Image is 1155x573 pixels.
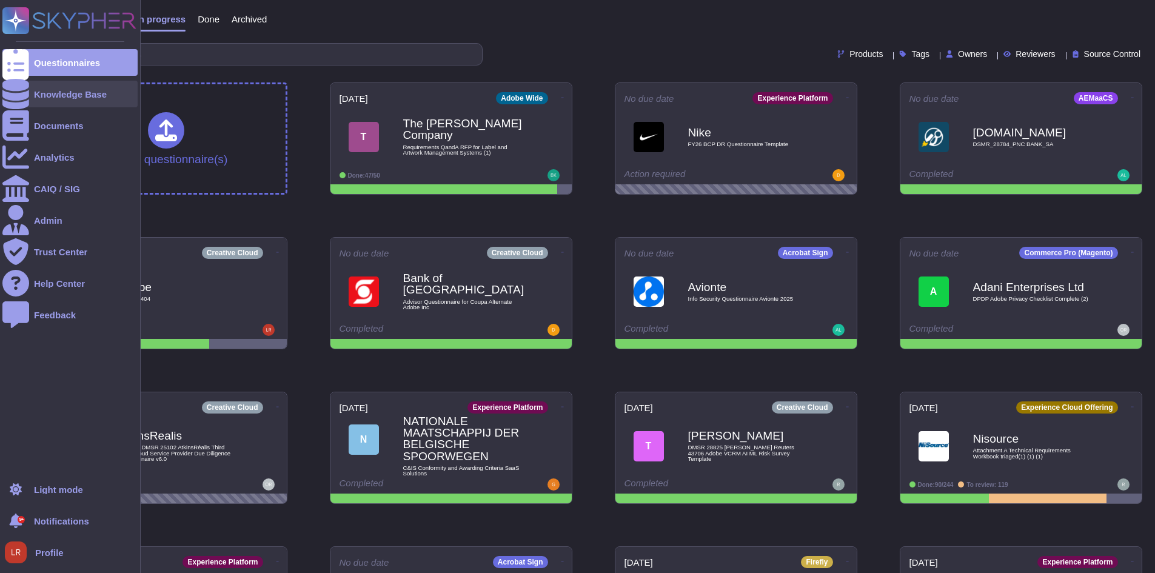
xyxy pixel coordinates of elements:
div: T [349,122,379,152]
img: user [263,324,275,336]
span: Done: 47/50 [348,172,380,179]
span: C&IS Conformity and Awarding Criteria SaaS Solutions [403,465,524,477]
input: Search by keywords [48,44,482,65]
img: user [263,478,275,491]
span: [DATE] [340,403,368,412]
span: [DATE] [624,403,653,412]
span: Reviewers [1016,50,1055,58]
div: Creative Cloud [772,401,833,414]
img: user [1117,478,1130,491]
div: Creative Cloud [487,247,548,259]
span: HECVAT404 [118,296,239,302]
span: No due date [624,249,674,258]
span: Owners [958,50,987,58]
img: Logo [349,276,379,307]
div: A [919,276,949,307]
a: Analytics [2,144,138,170]
span: Attachment A Technical Requirements Workbook triaged(1) (1) (1) [973,447,1094,459]
img: user [1117,324,1130,336]
div: Upload questionnaire(s) [104,112,228,165]
span: No due date [909,249,959,258]
div: CAIQ / SIG [34,184,80,193]
div: T [634,431,664,461]
a: Knowledge Base [2,81,138,107]
div: Light mode [34,485,83,494]
div: Action required [624,169,773,181]
b: Adobe [118,281,239,293]
span: No due date [340,558,389,567]
span: To review: 119 [966,481,1008,488]
div: Feedback [34,310,76,320]
a: Feedback [2,301,138,328]
img: user [1117,169,1130,181]
span: No due date [909,94,959,103]
div: Questionnaires [34,58,100,67]
img: user [832,324,845,336]
span: [DATE] [624,558,653,567]
span: Advisor Questionnaire for Coupa Alternate Adobe Inc [403,299,524,310]
img: user [547,478,560,491]
div: 9+ [18,516,25,523]
div: N [349,424,379,455]
div: Completed [340,324,488,336]
b: Nike [688,127,809,138]
button: user [2,539,35,566]
div: Firefly [801,556,832,568]
div: Experience Cloud Offering [1016,401,1117,414]
div: Analytics [34,153,75,162]
a: Trust Center [2,238,138,265]
span: Done: 90/244 [918,481,954,488]
b: [PERSON_NAME] [688,430,809,441]
span: Requirements QandA RFP for Label and Artwork Management Systems (1) [403,144,524,156]
b: AtkinsRealis [118,430,239,441]
a: Documents [2,112,138,139]
div: Completed [624,324,773,336]
span: DPDP Adobe Privacy Checklist Complete (2) [973,296,1094,302]
a: CAIQ / SIG [2,175,138,202]
img: user [832,478,845,491]
span: Notifications [34,517,89,526]
div: Creative Cloud [202,247,263,259]
img: user [547,169,560,181]
b: Adani Enterprises Ltd [973,281,1094,293]
div: Experience Platform [182,556,263,568]
span: Source Control [1084,50,1140,58]
b: Bank of [GEOGRAPHIC_DATA] [403,272,524,295]
div: Adobe Wide [496,92,547,104]
span: Profile [35,548,64,557]
img: user [832,169,845,181]
div: Experience Platform [752,92,832,104]
div: Trust Center [34,247,87,256]
img: Logo [634,276,664,307]
span: OR A.03 DMSR 25102 AtkinsRéalis Third Party Cloud Service Provider Due Diligence Questionnaire v6.0 [118,444,239,462]
a: Admin [2,207,138,233]
span: Info Security Questionnaire Avionte 2025 [688,296,809,302]
b: [DOMAIN_NAME] [973,127,1094,138]
a: Questionnaires [2,49,138,76]
div: Creative Cloud [202,401,263,414]
img: Logo [919,122,949,152]
img: Logo [634,122,664,152]
b: Nisource [973,433,1094,444]
span: [DATE] [909,403,938,412]
span: DSMR_28784_PNC BANK_SA [973,141,1094,147]
div: Completed [624,478,773,491]
div: Completed [909,169,1058,181]
span: Done [198,15,219,24]
div: Completed [340,478,488,491]
span: Products [849,50,883,58]
span: Archived [232,15,267,24]
span: In progress [136,15,186,24]
a: Help Center [2,270,138,297]
span: No due date [624,94,674,103]
div: Acrobat Sign [778,247,833,259]
div: AEMaaCS [1074,92,1118,104]
span: Tags [911,50,929,58]
span: FY26 BCP DR Questionnaire Template [688,141,809,147]
b: Avionte [688,281,809,293]
div: Help Center [34,279,85,288]
div: Documents [34,121,84,130]
div: Knowledge Base [34,90,107,99]
span: No due date [340,249,389,258]
span: [DATE] [340,94,368,103]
